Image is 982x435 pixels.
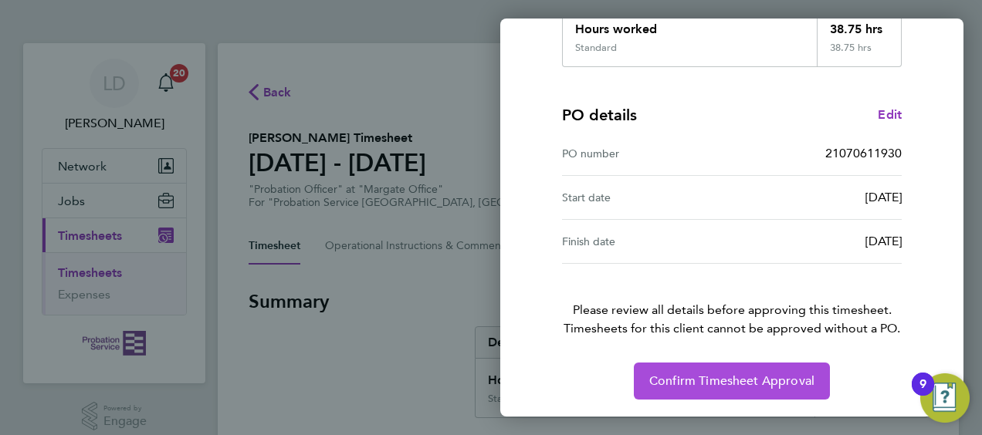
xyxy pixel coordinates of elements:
[732,188,902,207] div: [DATE]
[634,362,830,400] button: Confirm Timesheet Approval
[562,104,637,126] h4: PO details
[732,232,902,251] div: [DATE]
[563,8,817,42] div: Hours worked
[562,188,732,207] div: Start date
[562,144,732,163] div: PO number
[575,42,617,54] div: Standard
[920,373,970,423] button: Open Resource Center, 9 new notifications
[878,107,902,122] span: Edit
[543,264,920,338] p: Please review all details before approving this timesheet.
[562,232,732,251] div: Finish date
[817,8,902,42] div: 38.75 hrs
[649,373,814,389] span: Confirm Timesheet Approval
[919,384,926,404] div: 9
[817,42,902,66] div: 38.75 hrs
[878,106,902,124] a: Edit
[543,319,920,338] span: Timesheets for this client cannot be approved without a PO.
[825,146,902,160] span: 21070611930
